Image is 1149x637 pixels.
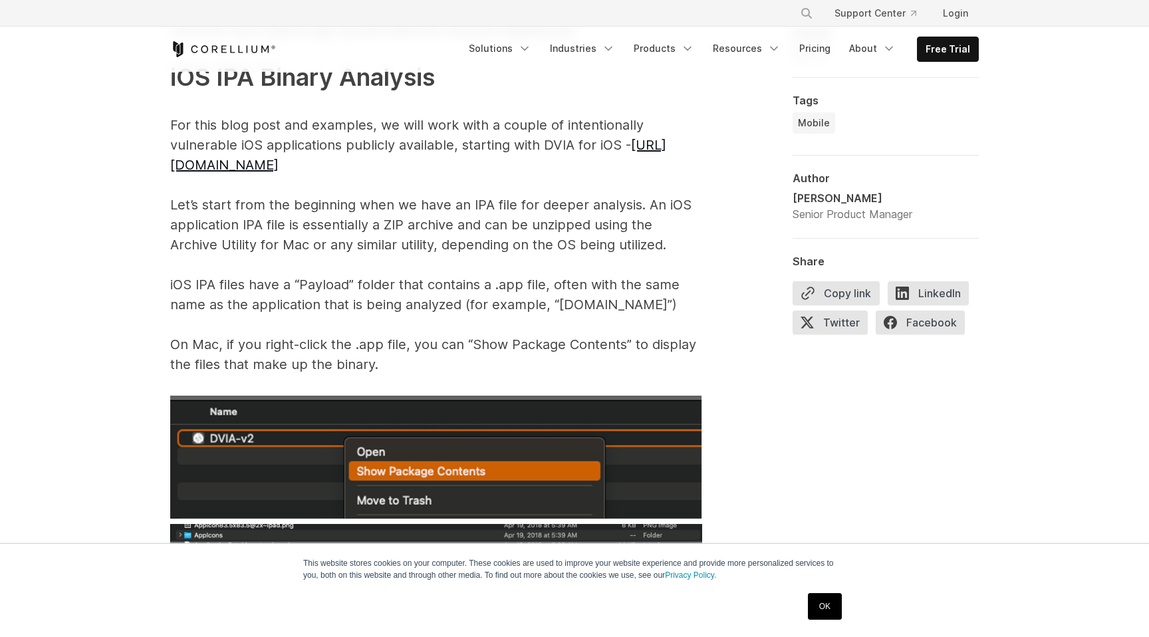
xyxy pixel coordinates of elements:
[626,37,702,61] a: Products
[170,396,702,518] img: DVIA-v2, Show package contents
[791,37,838,61] a: Pricing
[793,311,876,340] a: Twitter
[795,1,819,25] button: Search
[665,571,716,580] a: Privacy Policy.
[793,281,880,305] button: Copy link
[876,311,973,340] a: Facebook
[793,255,979,268] div: Share
[918,37,978,61] a: Free Trial
[303,557,846,581] p: This website stores cookies on your computer. These cookies are used to improve your website expe...
[888,281,977,311] a: LinkedIn
[793,94,979,107] div: Tags
[798,116,830,130] span: Mobile
[888,281,969,305] span: LinkedIn
[876,311,965,334] span: Facebook
[170,41,276,57] a: Corellium Home
[793,190,912,206] div: [PERSON_NAME]
[784,1,979,25] div: Navigation Menu
[793,172,979,185] div: Author
[793,311,868,334] span: Twitter
[808,593,842,620] a: OK
[170,63,435,92] span: iOS IPA Binary Analysis
[461,37,539,61] a: Solutions
[793,112,835,134] a: Mobile
[841,37,904,61] a: About
[824,1,927,25] a: Support Center
[705,37,789,61] a: Resources
[461,37,979,62] div: Navigation Menu
[542,37,623,61] a: Industries
[932,1,979,25] a: Login
[793,206,912,222] div: Senior Product Manager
